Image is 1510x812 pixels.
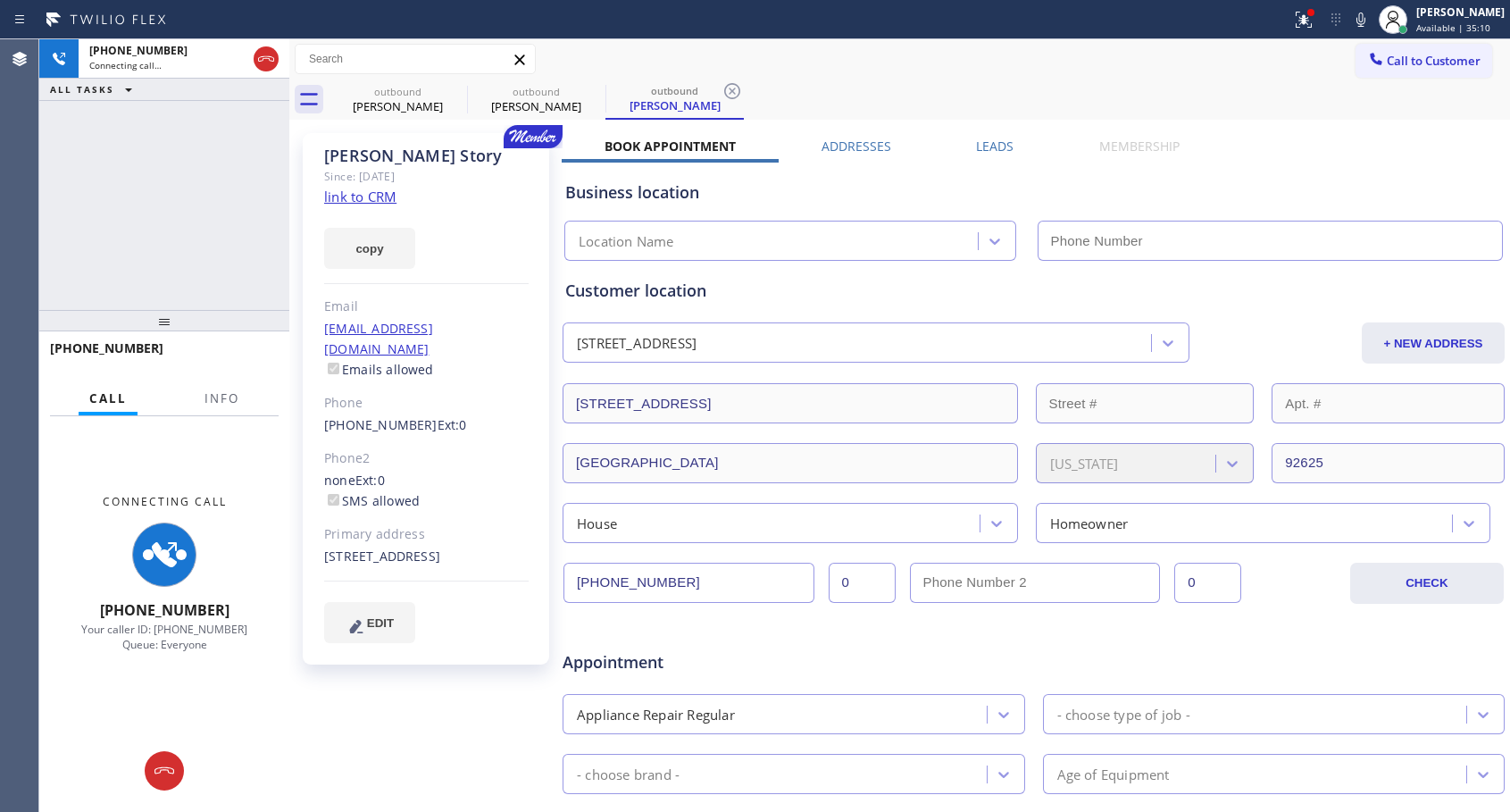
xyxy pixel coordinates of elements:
[79,381,138,416] button: Call
[1356,44,1492,78] button: Call to Customer
[1057,764,1170,784] div: Age of Equipment
[469,85,604,98] div: outbound
[324,166,529,187] div: Since: [DATE]
[1272,443,1505,483] input: ZIP
[1416,21,1490,34] span: Available | 35:10
[89,59,162,71] span: Connecting call…
[324,146,529,166] div: [PERSON_NAME] Story
[328,494,339,506] input: SMS allowed
[324,393,529,414] div: Phone
[565,180,1502,205] div: Business location
[605,138,736,155] label: Book Appointment
[1050,513,1129,533] div: Homeowner
[328,363,339,374] input: Emails allowed
[577,333,697,354] div: [STREET_ADDRESS]
[607,80,742,118] div: Barbara Story
[324,602,415,643] button: EDIT
[324,416,438,433] a: [PHONE_NUMBER]
[204,390,239,406] span: Info
[577,704,735,724] div: Appliance Repair Regular
[330,85,465,98] div: outbound
[367,616,394,630] span: EDIT
[324,228,415,269] button: copy
[577,513,617,533] div: House
[324,547,529,567] div: [STREET_ADDRESS]
[330,98,465,114] div: [PERSON_NAME]
[296,45,535,73] input: Search
[1038,221,1504,261] input: Phone Number
[1350,563,1504,604] button: CHECK
[563,650,874,674] span: Appointment
[89,390,127,406] span: Call
[469,80,604,120] div: Barbara Story
[607,84,742,97] div: outbound
[438,416,467,433] span: Ext: 0
[324,188,396,205] a: link to CRM
[563,443,1018,483] input: City
[579,231,674,252] div: Location Name
[1362,322,1505,364] button: + NEW ADDRESS
[1057,704,1190,724] div: - choose type of job -
[100,600,229,620] span: [PHONE_NUMBER]
[145,751,184,791] button: Hang up
[577,764,680,784] div: - choose brand -
[976,138,1014,155] label: Leads
[563,383,1018,423] input: Address
[324,524,529,545] div: Primary address
[324,297,529,317] div: Email
[1174,563,1241,603] input: Ext. 2
[469,98,604,114] div: [PERSON_NAME]
[194,381,250,416] button: Info
[1416,4,1505,20] div: [PERSON_NAME]
[254,46,279,71] button: Hang up
[1036,383,1255,423] input: Street #
[324,471,529,512] div: none
[355,472,385,489] span: Ext: 0
[1099,138,1180,155] label: Membership
[565,279,1502,303] div: Customer location
[1272,383,1505,423] input: Apt. #
[89,43,188,58] span: [PHONE_NUMBER]
[324,448,529,469] div: Phone2
[50,83,114,96] span: ALL TASKS
[1387,53,1481,69] span: Call to Customer
[81,622,247,652] span: Your caller ID: [PHONE_NUMBER] Queue: Everyone
[607,97,742,113] div: [PERSON_NAME]
[103,494,227,509] span: Connecting Call
[50,339,163,356] span: [PHONE_NUMBER]
[563,563,814,603] input: Phone Number
[330,80,465,120] div: Barbara Story
[822,138,891,155] label: Addresses
[39,79,150,100] button: ALL TASKS
[1348,7,1373,32] button: Mute
[324,361,434,378] label: Emails allowed
[324,320,433,357] a: [EMAIL_ADDRESS][DOMAIN_NAME]
[324,492,420,509] label: SMS allowed
[910,563,1161,603] input: Phone Number 2
[829,563,896,603] input: Ext.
